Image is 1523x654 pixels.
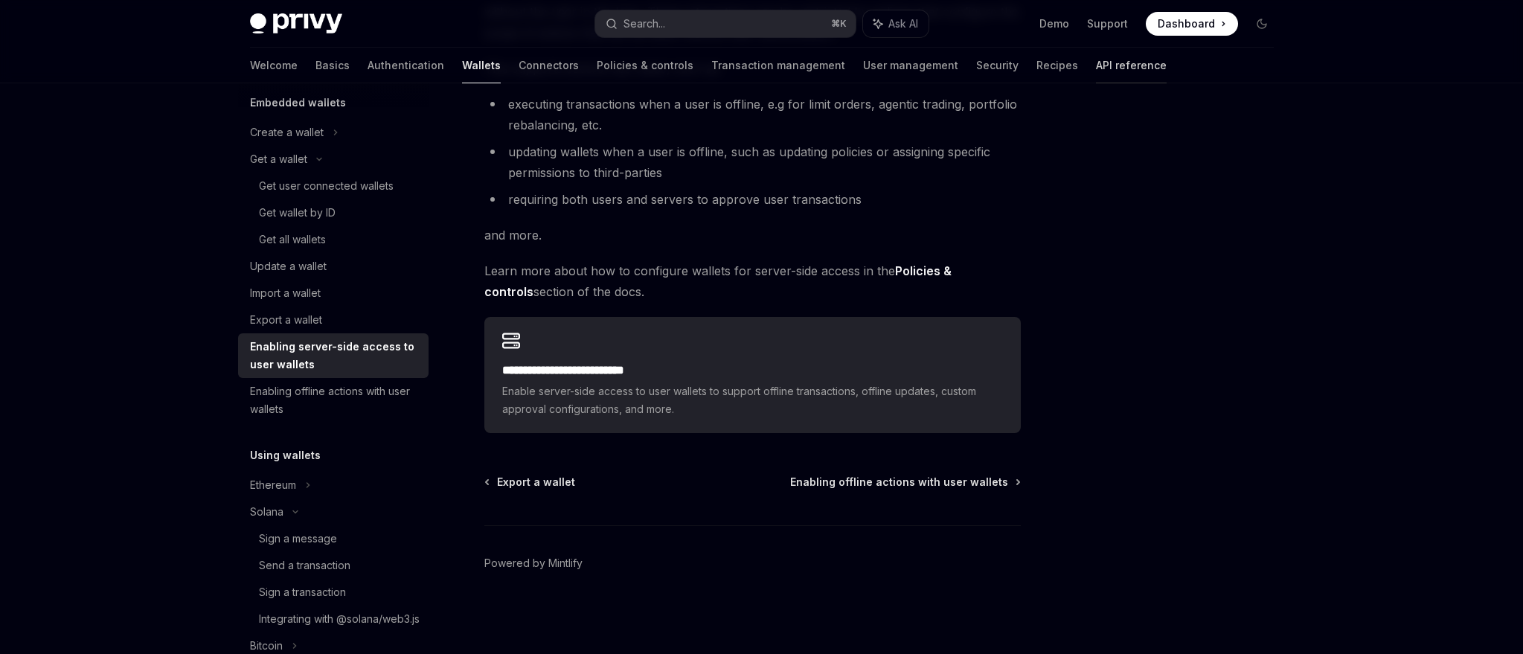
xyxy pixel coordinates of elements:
a: Policies & controls [597,48,693,83]
a: Connectors [519,48,579,83]
a: Support [1087,16,1128,31]
a: Enabling offline actions with user wallets [790,475,1019,490]
div: Import a wallet [250,284,321,302]
div: Get all wallets [259,231,326,249]
a: Sign a transaction [238,579,429,606]
button: Ask AI [863,10,929,37]
div: Create a wallet [250,124,324,141]
a: Export a wallet [238,307,429,333]
span: Enabling offline actions with user wallets [790,475,1008,490]
li: updating wallets when a user is offline, such as updating policies or assigning specific permissi... [484,141,1021,183]
a: Enabling offline actions with user wallets [238,378,429,423]
a: Transaction management [711,48,845,83]
a: Export a wallet [486,475,575,490]
div: Enabling offline actions with user wallets [250,382,420,418]
a: Get wallet by ID [238,199,429,226]
a: Integrating with @solana/web3.js [238,606,429,632]
span: Ask AI [888,16,918,31]
a: Enabling server-side access to user wallets [238,333,429,378]
a: Authentication [368,48,444,83]
a: Dashboard [1146,12,1238,36]
a: Sign a message [238,525,429,552]
a: Security [976,48,1019,83]
span: Export a wallet [497,475,575,490]
div: Sign a message [259,530,337,548]
a: Basics [315,48,350,83]
div: Get user connected wallets [259,177,394,195]
a: Powered by Mintlify [484,556,583,571]
div: Enabling server-side access to user wallets [250,338,420,374]
div: Send a transaction [259,557,350,574]
div: Export a wallet [250,311,322,329]
span: Learn more about how to configure wallets for server-side access in the section of the docs. [484,260,1021,302]
a: API reference [1096,48,1167,83]
a: Get all wallets [238,226,429,253]
h5: Using wallets [250,446,321,464]
div: Solana [250,503,283,521]
button: Toggle dark mode [1250,12,1274,36]
li: executing transactions when a user is offline, e.g for limit orders, agentic trading, portfolio r... [484,94,1021,135]
img: dark logo [250,13,342,34]
div: Ethereum [250,476,296,494]
div: Integrating with @solana/web3.js [259,610,420,628]
a: Import a wallet [238,280,429,307]
a: Get user connected wallets [238,173,429,199]
div: Get wallet by ID [259,204,336,222]
a: User management [863,48,958,83]
a: Demo [1039,16,1069,31]
span: and more. [484,225,1021,246]
div: Update a wallet [250,257,327,275]
a: Update a wallet [238,253,429,280]
span: ⌘ K [831,18,847,30]
a: Welcome [250,48,298,83]
span: Dashboard [1158,16,1215,31]
a: Send a transaction [238,552,429,579]
li: requiring both users and servers to approve user transactions [484,189,1021,210]
div: Search... [623,15,665,33]
span: Enable server-side access to user wallets to support offline transactions, offline updates, custo... [502,382,1003,418]
a: Wallets [462,48,501,83]
button: Search...⌘K [595,10,856,37]
div: Get a wallet [250,150,307,168]
a: Recipes [1036,48,1078,83]
div: Sign a transaction [259,583,346,601]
